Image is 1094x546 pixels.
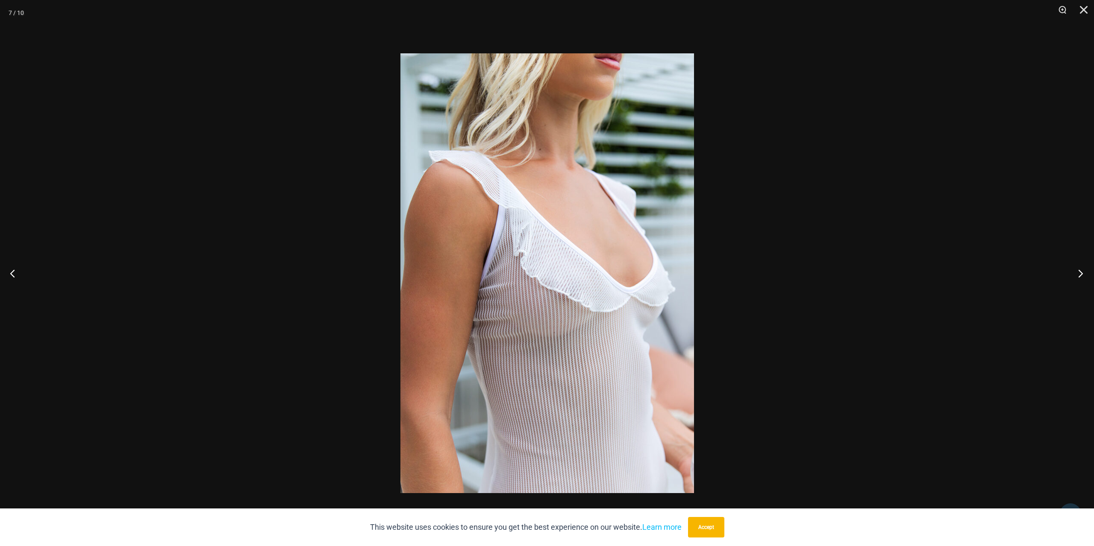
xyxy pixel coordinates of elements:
p: This website uses cookies to ensure you get the best experience on our website. [370,521,682,534]
a: Learn more [642,523,682,531]
img: Sometimes White 587 Dress 11 [400,53,694,493]
button: Next [1062,252,1094,295]
button: Accept [688,517,724,537]
div: 7 / 10 [9,6,24,19]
